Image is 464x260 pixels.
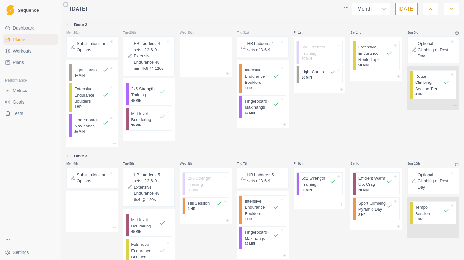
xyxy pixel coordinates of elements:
p: Extensive Endurance Route Laps [358,44,387,63]
span: Goals [13,99,25,105]
div: HB Ladders: 4 sets of 3-6-9. Extensive Endurance 48 min 4x6 @ 120s [123,36,175,76]
div: Fingerboard - Max hangs30 MIN [69,114,115,137]
p: Optional Climbing or Rest Day [418,40,450,59]
div: Extensive Endurance Route Laps50 MIN [353,41,400,70]
p: Wed 6th [180,161,199,166]
span: Workouts [13,48,32,54]
p: Fingerboard - Max hangs [74,117,102,129]
div: Intensive Endurance Boulders1 HR [239,64,286,93]
p: Mon 4th [66,161,85,166]
div: Hill Session1 HR [182,197,229,214]
p: 30 MIN [74,129,109,134]
p: Route Climbing: Second Tier [415,73,443,92]
p: 1 HR [245,217,279,221]
p: 1 HR [74,105,109,109]
p: 1 HR [245,86,279,90]
a: Dashboard [3,23,58,33]
a: Planner [3,34,58,45]
div: 5x2 Strength Training30 MIN [296,41,343,64]
p: Mid-level Bouldering [131,111,159,123]
div: HB Ladders: 5 sets of 3-6-9 [237,168,288,188]
span: Sequence [18,8,39,12]
span: Metrics [13,87,27,94]
p: Substitutions and Options [77,172,109,184]
div: Optional Climbing or Rest Day [407,36,459,63]
p: Base 3 [74,153,87,159]
a: Goals [3,97,58,107]
p: Optional Climbing or Rest Day [418,172,450,191]
p: Tue 5th [123,161,142,166]
p: 1 HR [188,206,222,211]
button: Settings [3,247,58,257]
p: Fri 1st [294,30,313,35]
a: Workouts [3,46,58,56]
div: Light Cardio30 MIN [296,66,343,83]
a: Metrics [3,85,58,96]
p: Sun 3rd [407,30,426,35]
p: 2 HR [358,213,393,217]
span: [DATE] [70,5,87,13]
div: Route Climbing: Second Tier3 HR [410,70,456,100]
p: Fingerboard - Max hangs [245,98,273,111]
p: 3 HR [415,92,450,97]
div: Substitutions and Options [66,168,118,188]
p: 30 MIN [245,242,279,246]
p: 30 MIN [245,111,279,115]
p: HB Ladders: 4 sets of 3-6-9. Extensive Endurance 48 min 4x6 @ 120s [134,40,166,72]
p: 50 MIN [358,63,393,68]
span: Planner [13,36,28,43]
p: Mid-level Bouldering [131,217,159,229]
p: Light Cardio [74,67,97,73]
p: 45 MIN [131,98,166,103]
p: Tue 29th [123,30,142,35]
div: Fingerboard - Max hangs30 MIN [239,226,286,249]
p: Substitutions and Options [77,40,109,53]
p: 45 MIN [131,229,166,234]
p: Fri 8th [294,161,313,166]
p: Base 2 [74,22,87,28]
span: Tests [13,110,23,117]
p: HB Ladders: 5 sets of 3-6-9. Extensive Endurance 48 6x4 @ 120s [134,172,166,203]
p: Sat 9th [350,161,370,166]
p: Mon 28th [66,30,85,35]
p: Thu 31st [237,30,256,35]
p: 2x5 Strength Training [131,86,159,98]
p: Light Cardio [302,69,324,75]
div: Performance [3,75,58,85]
p: 30 MIN [74,73,109,78]
p: Extensive Endurance Boulders [74,86,102,105]
p: Sport Climbing Pyramid Day [358,200,387,213]
p: Tempo Session [415,204,443,217]
p: Hill Session [188,200,210,206]
div: 2x5 Strength Training30 MIN [182,172,229,195]
p: 20 MIN [358,188,393,192]
p: Thu 7th [237,161,256,166]
p: 50 MIN [302,188,336,192]
p: HB Ladders: 5 sets of 3-6-9 [247,172,279,184]
div: Mid-level Bouldering35 MIN [126,108,172,131]
div: Intensive Endurance Boulders1 HR [239,195,286,225]
div: Sport Climbing Pyramid Day2 HR [353,197,400,220]
p: Efficient Warm Up: Crag [358,175,387,188]
p: 30 MIN [188,188,222,192]
div: 5x2 Strength Training50 MIN [296,172,343,195]
div: HB Ladders: 5 sets of 3-6-9. Extensive Endurance 48 6x4 @ 120s [123,168,175,207]
div: Extensive Endurance Boulders1 HR [69,83,115,112]
img: Logo [6,5,14,16]
a: Tests [3,108,58,119]
p: 30 MIN [302,75,336,80]
p: 5x2 Strength Training [302,44,336,56]
p: Intensive Endurance Boulders [245,67,273,86]
div: Optional Climbing or Rest Day [407,168,459,195]
span: Dashboard [13,25,35,31]
p: Sat 2nd [350,30,370,35]
p: 2x5 Strength Training [188,175,222,188]
p: Sun 10th [407,161,426,166]
button: [DATE] [395,3,418,15]
p: HB Ladders: 4 sets of 3-6-9 [247,40,279,53]
p: Wed 30th [180,30,199,35]
p: 1 HR [415,217,450,221]
span: Plans [13,59,24,66]
div: Fingerboard - Max hangs30 MIN [239,95,286,118]
div: 2x5 Strength Training45 MIN [126,83,172,106]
